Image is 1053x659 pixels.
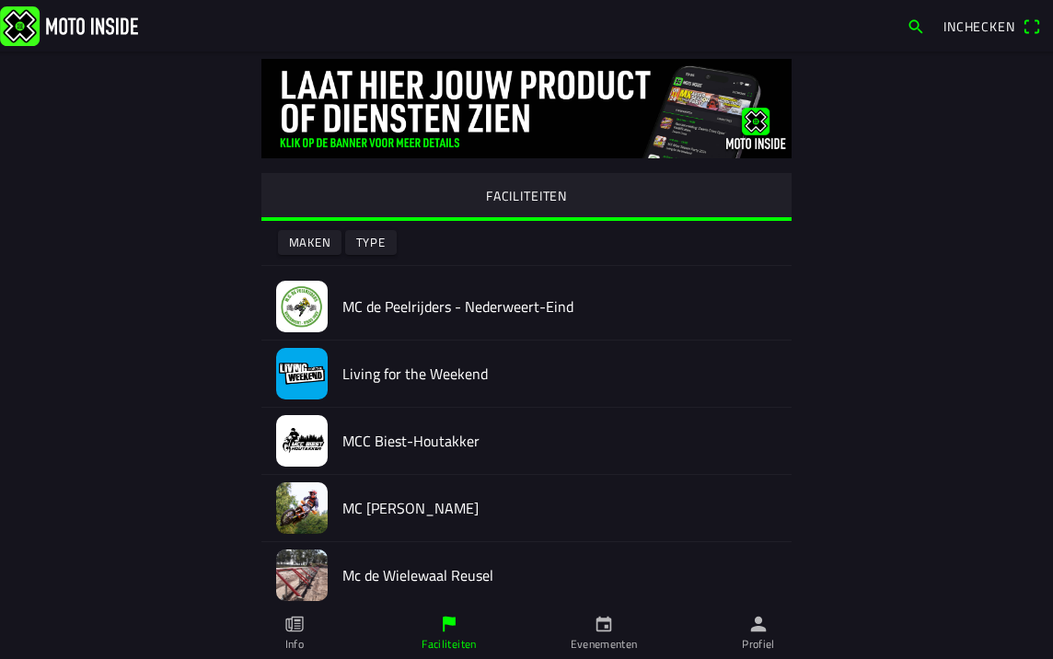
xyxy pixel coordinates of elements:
ion-label: Info [285,636,304,653]
ion-icon: paper [284,614,305,634]
ion-icon: calendar [594,614,614,634]
ion-segment-button: FACILITEITEN [261,173,792,221]
span: Inchecken [943,17,1015,36]
h2: Mc de Wielewaal Reusel [342,567,777,584]
img: blYthksgOceLkNu2ej2JKmd89r2Pk2JqgKxchyE3.jpg [276,415,328,467]
img: iSUQscf9i1joESlnIyEiMfogXz7Bc5tjPeDLpnIM.jpeg [276,348,328,399]
h2: Living for the Weekend [342,365,777,383]
ion-button: Type [345,230,397,255]
ion-text: Maken [289,237,331,249]
h2: MC de Peelrijders - Nederweert-Eind [342,298,777,316]
img: YWMvcvOLWY37agttpRZJaAs8ZAiLaNCKac4Ftzsi.jpeg [276,549,328,601]
h2: MCC Biest-Houtakker [342,433,777,450]
img: aAdPnaJ0eM91CyR0W3EJwaucQemX36SUl3ujApoD.jpeg [276,281,328,332]
h2: MC [PERSON_NAME] [342,500,777,517]
ion-label: Evenementen [571,636,638,653]
ion-label: Faciliteiten [422,636,476,653]
img: OVnFQxerog5cC59gt7GlBiORcCq4WNUAybko3va6.jpeg [276,482,328,534]
ion-icon: flag [439,614,459,634]
ion-icon: person [748,614,769,634]
ion-label: Profiel [742,636,775,653]
a: Incheckenqr scanner [934,10,1049,41]
img: gq2TelBLMmpi4fWFHNg00ygdNTGbkoIX0dQjbKR7.jpg [261,59,792,158]
a: search [897,10,934,41]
